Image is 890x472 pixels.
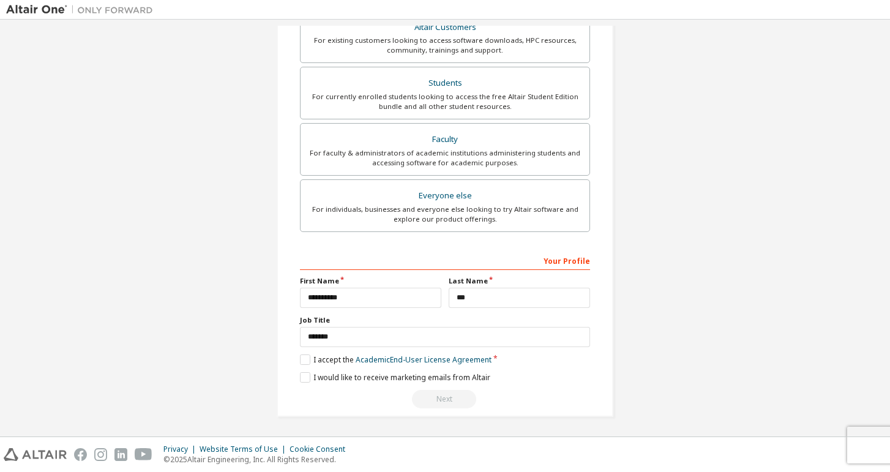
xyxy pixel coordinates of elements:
label: Last Name [449,276,590,286]
div: Cookie Consent [290,444,353,454]
label: I would like to receive marketing emails from Altair [300,372,490,383]
div: For existing customers looking to access software downloads, HPC resources, community, trainings ... [308,36,582,55]
p: © 2025 Altair Engineering, Inc. All Rights Reserved. [163,454,353,465]
img: linkedin.svg [114,448,127,461]
div: Website Terms of Use [200,444,290,454]
div: Faculty [308,131,582,148]
div: Privacy [163,444,200,454]
div: For currently enrolled students looking to access the free Altair Student Edition bundle and all ... [308,92,582,111]
label: Job Title [300,315,590,325]
div: For faculty & administrators of academic institutions administering students and accessing softwa... [308,148,582,168]
img: youtube.svg [135,448,152,461]
div: Read and acccept EULA to continue [300,390,590,408]
div: For individuals, businesses and everyone else looking to try Altair software and explore our prod... [308,204,582,224]
label: First Name [300,276,441,286]
div: Everyone else [308,187,582,204]
a: Academic End-User License Agreement [356,354,492,365]
div: Students [308,75,582,92]
img: Altair One [6,4,159,16]
label: I accept the [300,354,492,365]
div: Altair Customers [308,19,582,36]
img: facebook.svg [74,448,87,461]
div: Your Profile [300,250,590,270]
img: altair_logo.svg [4,448,67,461]
img: instagram.svg [94,448,107,461]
